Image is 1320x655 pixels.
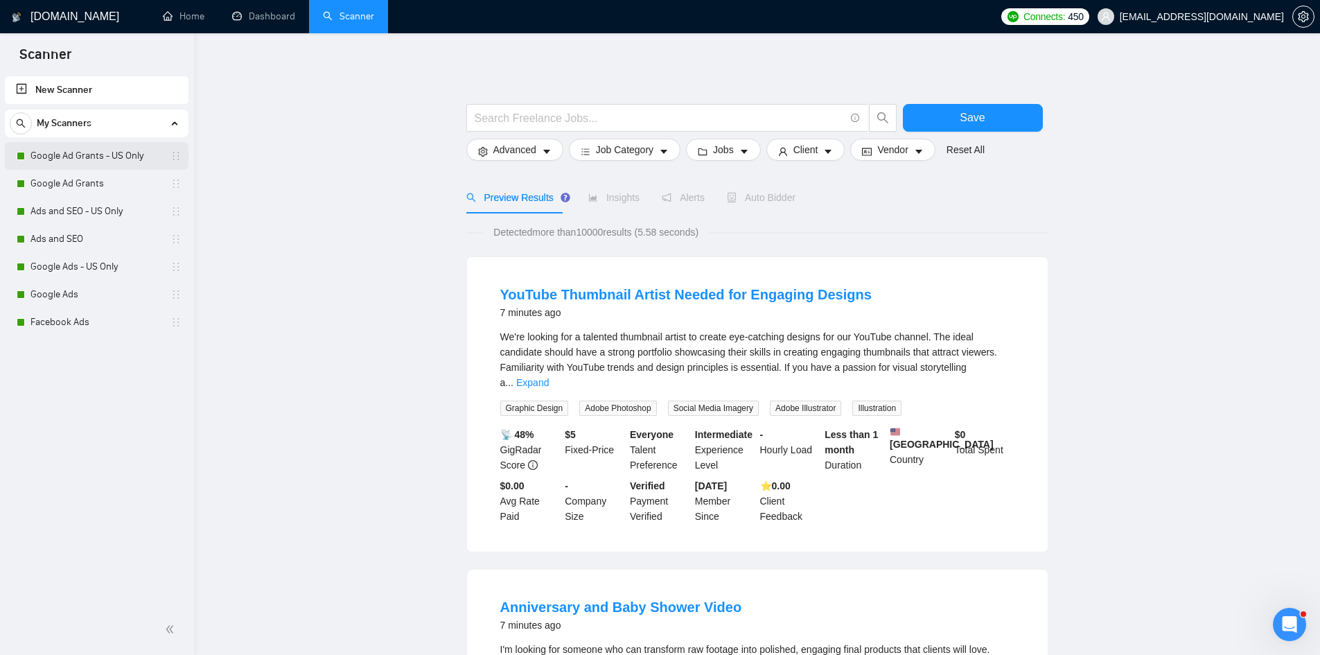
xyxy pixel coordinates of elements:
img: upwork-logo.png [1007,11,1019,22]
span: Scanner [8,44,82,73]
span: Detected more than 10000 results (5.58 seconds) [484,225,708,240]
span: setting [478,146,488,157]
span: Adobe Illustrator [770,401,841,416]
a: YouTube Thumbnail Artist Needed for Engaging Designs [500,287,872,302]
a: searchScanner [323,10,374,22]
div: Country [887,427,952,473]
a: Facebook Ads [30,308,162,336]
a: Anniversary and Baby Shower Video [500,600,742,615]
iframe: Intercom live chat [1273,608,1306,641]
span: area-chart [588,193,598,202]
b: ⭐️ 0.00 [760,480,791,491]
div: Client Feedback [757,478,822,524]
span: setting [1293,11,1314,22]
span: holder [170,261,182,272]
span: search [466,193,476,202]
b: [GEOGRAPHIC_DATA] [890,427,994,450]
button: search [869,104,897,132]
button: search [10,112,32,134]
span: Auto Bidder [727,192,795,203]
a: setting [1292,11,1314,22]
a: Ads and SEO - US Only [30,198,162,225]
span: holder [170,317,182,328]
span: Connects: [1023,9,1065,24]
button: setting [1292,6,1314,28]
span: Social Media Imagery [668,401,759,416]
input: Search Freelance Jobs... [475,110,845,127]
span: holder [170,289,182,300]
span: holder [170,234,182,245]
a: Google Ad Grants - US Only [30,142,162,170]
img: logo [12,6,21,28]
a: Ads and SEO [30,225,162,253]
div: Fixed-Price [562,427,627,473]
span: Alerts [662,192,705,203]
span: holder [170,206,182,217]
b: Verified [630,480,665,491]
a: Google Ad Grants [30,170,162,198]
span: Job Category [596,142,653,157]
b: $ 5 [565,429,576,440]
li: New Scanner [5,76,188,104]
span: Graphic Design [500,401,569,416]
span: holder [170,178,182,189]
b: [DATE] [695,480,727,491]
span: Adobe Photoshop [579,401,656,416]
a: Reset All [947,142,985,157]
b: $0.00 [500,480,525,491]
span: Jobs [713,142,734,157]
span: double-left [165,622,179,636]
span: ... [505,377,513,388]
span: Vendor [877,142,908,157]
b: 📡 48% [500,429,534,440]
span: info-circle [528,460,538,470]
span: Preview Results [466,192,566,203]
span: My Scanners [37,110,91,137]
span: notification [662,193,671,202]
b: - [565,480,568,491]
a: Expand [516,377,549,388]
div: Total Spent [952,427,1017,473]
a: Google Ads [30,281,162,308]
span: We're looking for a talented thumbnail artist to create eye-catching designs for our YouTube chan... [500,331,998,388]
div: Hourly Load [757,427,822,473]
b: $ 0 [955,429,966,440]
span: robot [727,193,737,202]
b: Everyone [630,429,674,440]
span: holder [170,150,182,161]
b: - [760,429,764,440]
span: user [1101,12,1111,21]
div: 7 minutes ago [500,617,742,634]
div: Experience Level [692,427,757,473]
div: Duration [822,427,887,473]
span: Illustration [852,401,901,416]
button: settingAdvancedcaret-down [466,139,563,161]
span: search [10,119,31,128]
span: Insights [588,192,640,203]
div: GigRadar Score [498,427,563,473]
span: search [870,112,896,124]
span: caret-down [823,146,833,157]
span: info-circle [851,114,860,123]
b: Intermediate [695,429,753,440]
li: My Scanners [5,110,188,336]
div: Company Size [562,478,627,524]
span: caret-down [739,146,749,157]
span: folder [698,146,707,157]
div: Member Since [692,478,757,524]
button: idcardVendorcaret-down [850,139,935,161]
span: Client [793,142,818,157]
div: Avg Rate Paid [498,478,563,524]
span: caret-down [914,146,924,157]
div: Payment Verified [627,478,692,524]
button: userClientcaret-down [766,139,845,161]
span: user [778,146,788,157]
span: bars [581,146,590,157]
a: New Scanner [16,76,177,104]
span: Advanced [493,142,536,157]
a: Google Ads - US Only [30,253,162,281]
button: Save [903,104,1043,132]
a: dashboardDashboard [232,10,295,22]
span: caret-down [542,146,552,157]
div: Tooltip anchor [559,191,572,204]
